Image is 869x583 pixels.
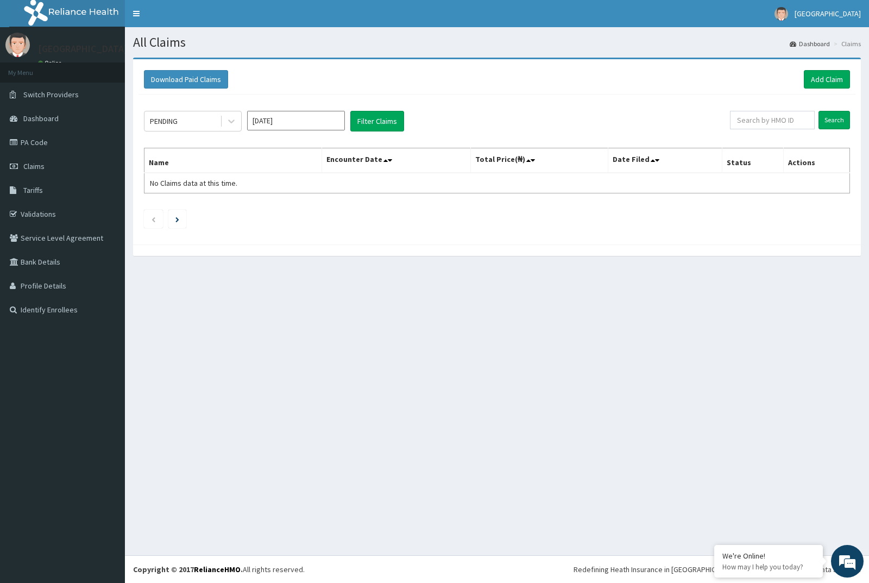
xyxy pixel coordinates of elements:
[818,111,850,129] input: Search
[151,214,156,224] a: Previous page
[722,551,815,561] div: We're Online!
[322,148,470,173] th: Encounter Date
[722,562,815,572] p: How may I help you today?
[23,185,43,195] span: Tariffs
[38,44,128,54] p: [GEOGRAPHIC_DATA]
[23,161,45,171] span: Claims
[831,39,861,48] li: Claims
[23,114,59,123] span: Dashboard
[804,70,850,89] a: Add Claim
[574,564,861,575] div: Redefining Heath Insurance in [GEOGRAPHIC_DATA] using Telemedicine and Data Science!
[774,7,788,21] img: User Image
[783,148,849,173] th: Actions
[350,111,404,131] button: Filter Claims
[38,59,64,67] a: Online
[608,148,722,173] th: Date Filed
[175,214,179,224] a: Next page
[722,148,783,173] th: Status
[5,33,30,57] img: User Image
[247,111,345,130] input: Select Month and Year
[795,9,861,18] span: [GEOGRAPHIC_DATA]
[144,70,228,89] button: Download Paid Claims
[150,178,237,188] span: No Claims data at this time.
[790,39,830,48] a: Dashboard
[194,565,241,574] a: RelianceHMO
[133,565,243,574] strong: Copyright © 2017 .
[133,35,861,49] h1: All Claims
[125,555,869,583] footer: All rights reserved.
[23,90,79,99] span: Switch Providers
[150,116,178,127] div: PENDING
[144,148,322,173] th: Name
[730,111,815,129] input: Search by HMO ID
[470,148,608,173] th: Total Price(₦)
